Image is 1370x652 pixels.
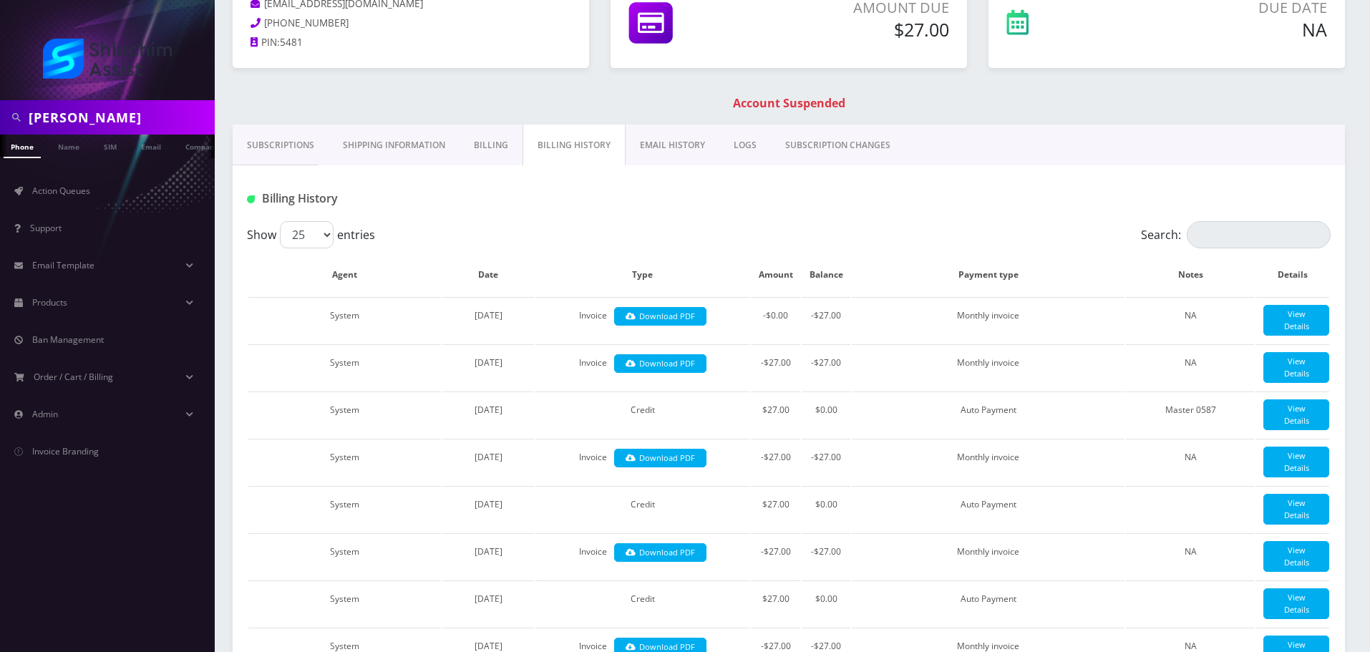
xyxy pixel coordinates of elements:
[475,451,502,463] span: [DATE]
[248,580,441,626] td: System
[475,640,502,652] span: [DATE]
[535,391,749,437] td: Credit
[1263,399,1329,430] a: View Details
[97,135,124,157] a: SIM
[535,254,749,296] th: Type
[852,391,1124,437] td: Auto Payment
[1263,588,1329,619] a: View Details
[751,297,800,343] td: -$0.00
[852,254,1124,296] th: Payment type
[1263,447,1329,477] a: View Details
[247,221,375,248] label: Show entries
[751,439,800,485] td: -$27.00
[751,391,800,437] td: $27.00
[178,135,226,157] a: Company
[29,104,211,131] input: Search in Company
[1263,541,1329,572] a: View Details
[751,533,800,579] td: -$27.00
[264,16,349,29] span: [PHONE_NUMBER]
[248,297,441,343] td: System
[329,125,460,166] a: Shipping Information
[535,486,749,532] td: Credit
[236,97,1341,110] h1: Account Suspended
[852,580,1124,626] td: Auto Payment
[475,404,502,416] span: [DATE]
[1256,254,1329,296] th: Details
[719,125,771,166] a: LOGS
[614,354,706,374] a: Download PDF
[802,391,850,437] td: $0.00
[43,39,172,79] img: Shluchim Assist
[475,356,502,369] span: [DATE]
[248,254,441,296] th: Agent
[1126,297,1255,343] td: NA
[247,192,594,205] h1: Billing History
[32,408,58,420] span: Admin
[1126,344,1255,390] td: NA
[852,533,1124,579] td: Monthly invoice
[614,543,706,563] a: Download PDF
[802,533,850,579] td: -$27.00
[32,259,94,271] span: Email Template
[475,498,502,510] span: [DATE]
[802,344,850,390] td: -$27.00
[802,580,850,626] td: $0.00
[535,580,749,626] td: Credit
[751,486,800,532] td: $27.00
[852,439,1124,485] td: Monthly invoice
[248,486,441,532] td: System
[1263,352,1329,383] a: View Details
[614,307,706,326] a: Download PDF
[4,135,41,158] a: Phone
[852,344,1124,390] td: Monthly invoice
[626,125,719,166] a: EMAIL HISTORY
[280,36,303,49] span: 5481
[442,254,534,296] th: Date
[32,296,67,308] span: Products
[248,439,441,485] td: System
[751,254,800,296] th: Amount
[771,19,949,40] h5: $27.00
[1263,305,1329,336] a: View Details
[751,344,800,390] td: -$27.00
[1126,254,1255,296] th: Notes
[535,439,749,485] td: Invoice
[248,344,441,390] td: System
[802,254,850,296] th: Balance
[280,221,334,248] select: Showentries
[1120,19,1327,40] h5: NA
[32,445,99,457] span: Invoice Branding
[134,135,168,157] a: Email
[248,391,441,437] td: System
[771,125,905,166] a: SUBSCRIPTION CHANGES
[802,486,850,532] td: $0.00
[751,580,800,626] td: $27.00
[1263,494,1329,525] a: View Details
[852,297,1124,343] td: Monthly invoice
[523,125,626,166] a: Billing History
[32,334,104,346] span: Ban Management
[1187,221,1331,248] input: Search:
[475,309,502,321] span: [DATE]
[475,545,502,558] span: [DATE]
[614,449,706,468] a: Download PDF
[30,222,62,234] span: Support
[251,36,280,50] a: PIN:
[802,297,850,343] td: -$27.00
[32,185,90,197] span: Action Queues
[535,344,749,390] td: Invoice
[233,125,329,166] a: Subscriptions
[1126,533,1255,579] td: NA
[248,533,441,579] td: System
[802,439,850,485] td: -$27.00
[51,135,87,157] a: Name
[460,125,523,166] a: Billing
[34,371,113,383] span: Order / Cart / Billing
[475,593,502,605] span: [DATE]
[1126,391,1255,437] td: Master 0587
[535,297,749,343] td: Invoice
[852,486,1124,532] td: Auto Payment
[1126,439,1255,485] td: NA
[535,533,749,579] td: Invoice
[1141,221,1331,248] label: Search:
